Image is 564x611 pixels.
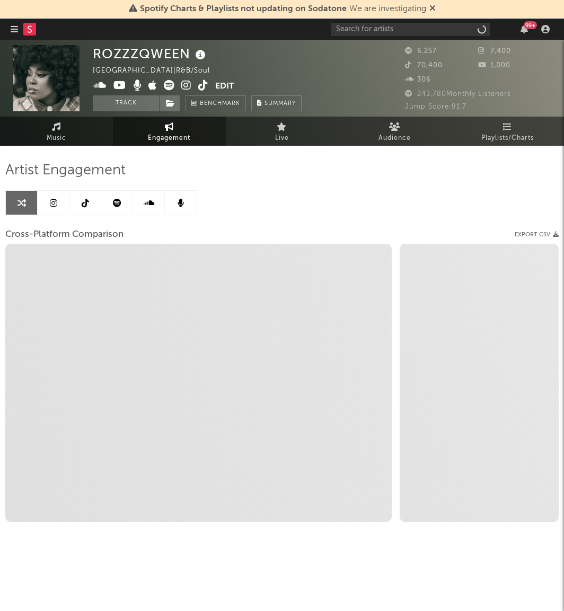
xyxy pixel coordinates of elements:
span: Artist Engagement [5,164,126,177]
button: Edit [215,80,234,93]
span: Audience [378,132,411,145]
button: Export CSV [515,232,559,238]
button: Track [93,95,159,111]
span: 7,400 [478,48,511,55]
a: Playlists/Charts [451,117,564,146]
span: 1,000 [478,62,510,69]
span: 306 [405,76,431,83]
span: Cross-Platform Comparison [5,228,124,241]
span: Dismiss [429,5,436,13]
div: 99 + [524,21,537,29]
span: Music [47,132,66,145]
span: 243,780 Monthly Listeners [405,91,511,98]
div: [GEOGRAPHIC_DATA] | R&B/Soul [93,65,222,77]
a: Benchmark [185,95,246,111]
span: Engagement [148,132,190,145]
span: 6,257 [405,48,437,55]
span: Benchmark [200,98,240,110]
a: Engagement [113,117,226,146]
button: Summary [251,95,302,111]
input: Search for artists [331,23,490,36]
span: Playlists/Charts [481,132,534,145]
a: Live [226,117,339,146]
span: : We are investigating [140,5,426,13]
button: 99+ [521,25,528,33]
span: Jump Score: 91.7 [405,103,466,110]
span: Live [275,132,289,145]
span: Summary [265,101,296,107]
span: 70,400 [405,62,443,69]
div: ROZZZQWEEN [93,45,208,63]
a: Audience [338,117,451,146]
span: Spotify Charts & Playlists not updating on Sodatone [140,5,347,13]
